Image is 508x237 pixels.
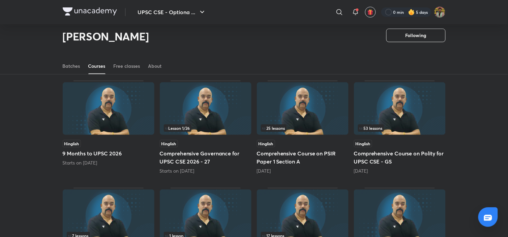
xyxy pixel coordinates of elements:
[261,124,345,132] div: infocontainer
[408,9,415,16] img: streak
[114,58,140,74] a: Free classes
[164,124,247,132] div: infosection
[63,140,81,147] span: Hinglish
[261,124,345,132] div: infosection
[164,124,247,132] div: infocontainer
[434,6,446,18] img: Akshat Tiwari
[354,82,446,135] img: Thumbnail
[88,63,106,69] div: Courses
[365,7,376,18] button: avatar
[114,63,140,69] div: Free classes
[88,58,106,74] a: Courses
[63,63,80,69] div: Batches
[354,140,372,147] span: Hinglish
[63,58,80,74] a: Batches
[257,168,349,174] div: 3 days ago
[160,140,178,147] span: Hinglish
[134,5,210,19] button: UPSC CSE - Optiona ...
[359,126,383,130] span: 53 lessons
[160,81,251,174] div: Comprehensive Governance for UPSC CSE 2026 - 27
[257,81,349,174] div: Comprehensive Course on PSIR Paper 1 Section A
[367,9,373,15] img: avatar
[63,7,117,17] a: Company Logo
[160,149,251,166] h5: Comprehensive Governance for UPSC CSE 2026 - 27
[148,58,162,74] a: About
[164,124,247,132] div: left
[63,7,117,16] img: Company Logo
[354,168,446,174] div: 1 month ago
[257,149,349,166] h5: Comprehensive Course on PSIR Paper 1 Section A
[63,30,149,43] h2: [PERSON_NAME]
[257,82,349,135] img: Thumbnail
[160,82,251,135] img: Thumbnail
[354,81,446,174] div: Comprehensive Course on Polity for UPSC CSE - GS
[165,126,190,130] span: Lesson 1 / 26
[257,140,275,147] span: Hinglish
[261,124,345,132] div: left
[386,29,446,42] button: Following
[63,81,154,174] div: 9 Months to UPSC 2026
[63,149,154,157] h5: 9 Months to UPSC 2026
[63,82,154,135] img: Thumbnail
[354,149,446,166] h5: Comprehensive Course on Polity for UPSC CSE - GS
[63,159,154,166] div: Starts on Sep 8
[148,63,162,69] div: About
[358,124,442,132] div: infosection
[358,124,442,132] div: infocontainer
[262,126,285,130] span: 25 lessons
[358,124,442,132] div: left
[406,32,426,39] span: Following
[160,168,251,174] div: Starts on Sep 6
